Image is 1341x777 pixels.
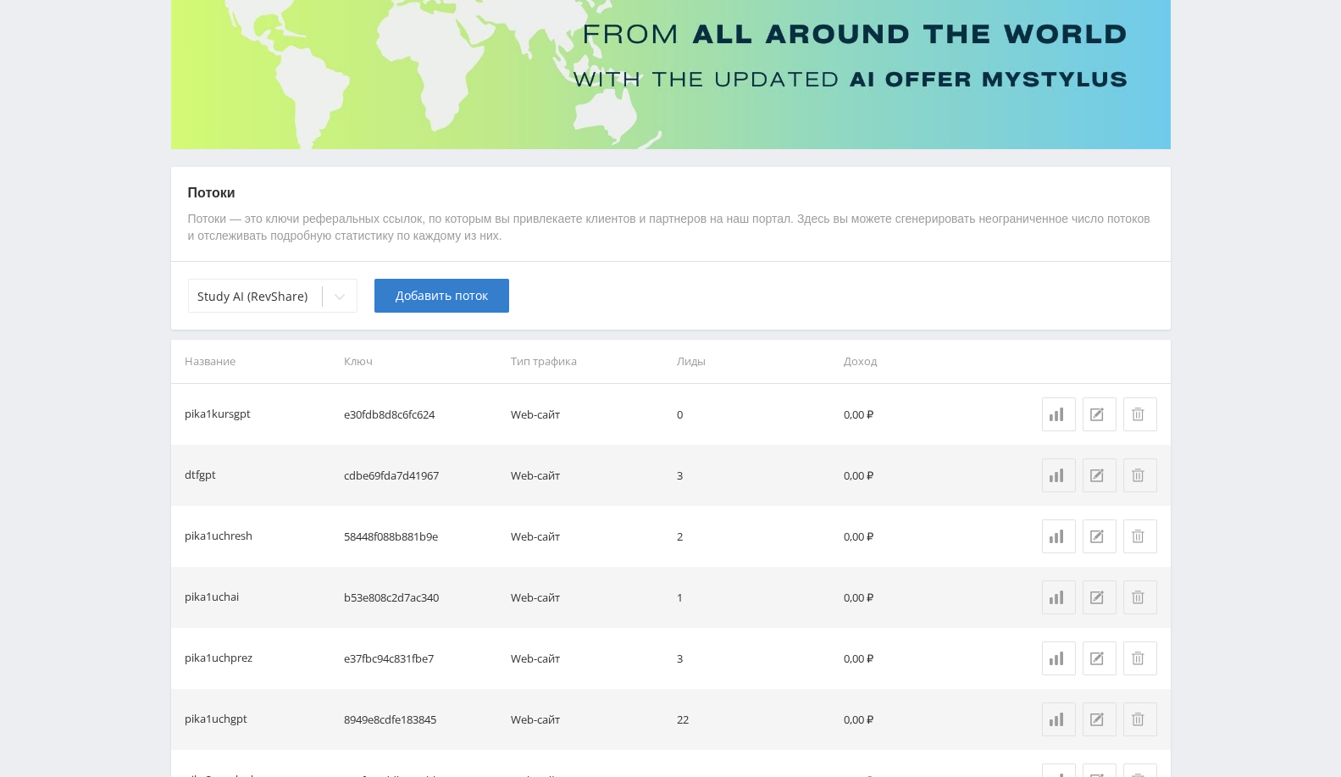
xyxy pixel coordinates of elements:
[670,506,837,567] td: 2
[185,710,247,730] div: pika1uchgpt
[337,340,504,383] th: Ключ
[1042,458,1076,492] a: Статистика
[337,445,504,506] td: cdbe69fda7d41967
[1123,519,1157,553] button: Удалить
[1123,641,1157,675] button: Удалить
[837,340,1004,383] th: Доход
[1042,519,1076,553] a: Статистика
[1123,580,1157,614] button: Удалить
[337,384,504,445] td: e30fdb8d8c6fc624
[670,445,837,506] td: 3
[185,527,252,547] div: pika1uchresh
[1123,702,1157,736] button: Удалить
[1083,641,1117,675] button: Редактировать
[670,384,837,445] td: 0
[670,689,837,750] td: 22
[1042,641,1076,675] a: Статистика
[837,506,1004,567] td: 0,00 ₽
[837,445,1004,506] td: 0,00 ₽
[837,628,1004,689] td: 0,00 ₽
[1042,702,1076,736] a: Статистика
[837,567,1004,628] td: 0,00 ₽
[1042,397,1076,431] a: Статистика
[1083,702,1117,736] button: Редактировать
[185,466,216,486] div: dtfgpt
[670,628,837,689] td: 3
[1083,519,1117,553] button: Редактировать
[504,340,671,383] th: Тип трафика
[185,649,252,669] div: pika1uchprez
[185,588,239,608] div: pika1uchai
[1083,580,1117,614] button: Редактировать
[337,567,504,628] td: b53e808c2d7ac340
[337,689,504,750] td: 8949e8cdfe183845
[374,279,509,313] button: Добавить поток
[504,506,671,567] td: Web-сайт
[188,211,1154,244] p: Потоки — это ключи реферальных ссылок, по которым вы привлекаете клиентов и партнеров на наш порт...
[1042,580,1076,614] a: Статистика
[188,184,1154,203] p: Потоки
[1123,458,1157,492] button: Удалить
[337,628,504,689] td: e37fbc94c831fbe7
[504,628,671,689] td: Web-сайт
[185,405,251,425] div: pika1kursgpt
[837,689,1004,750] td: 0,00 ₽
[504,689,671,750] td: Web-сайт
[1123,397,1157,431] button: Удалить
[504,384,671,445] td: Web-сайт
[504,445,671,506] td: Web-сайт
[837,384,1004,445] td: 0,00 ₽
[171,340,338,383] th: Название
[1083,458,1117,492] button: Редактировать
[670,567,837,628] td: 1
[504,567,671,628] td: Web-сайт
[337,506,504,567] td: 58448f088b881b9e
[396,289,488,302] span: Добавить поток
[670,340,837,383] th: Лиды
[1083,397,1117,431] button: Редактировать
